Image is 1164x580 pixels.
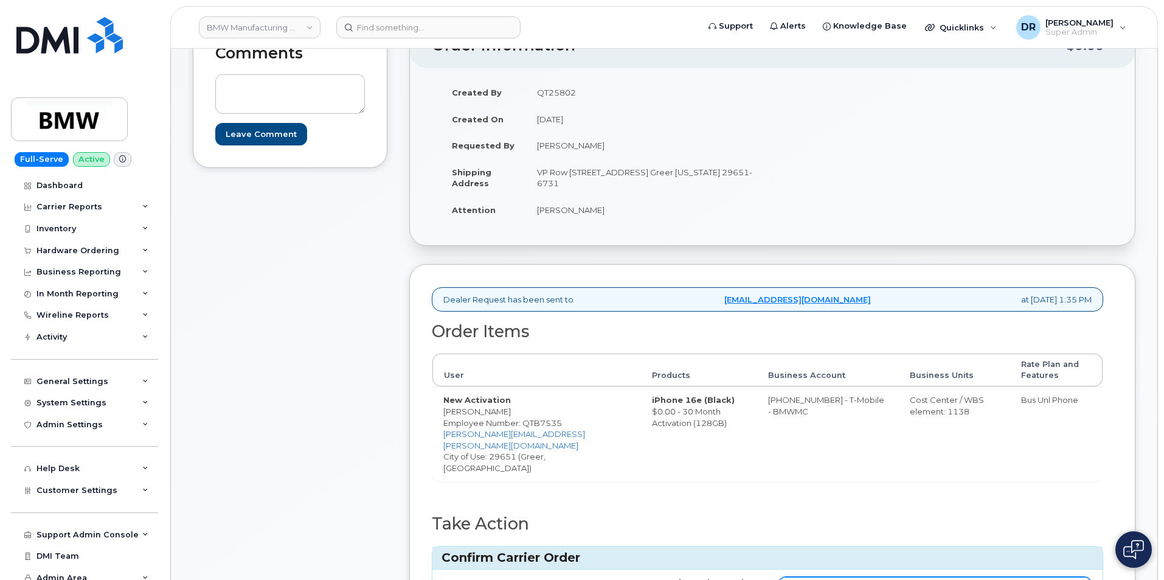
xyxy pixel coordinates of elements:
h2: Order Items [432,323,1103,341]
th: User [432,354,641,387]
td: [PERSON_NAME] [526,132,763,159]
input: Leave Comment [215,123,307,145]
input: Find something... [336,16,521,38]
td: [PERSON_NAME] City of Use: 29651 (Greer, [GEOGRAPHIC_DATA]) [432,386,641,481]
strong: iPhone 16e (Black) [652,395,735,405]
strong: Created On [452,114,504,124]
a: Support [700,14,761,38]
td: [DATE] [526,106,763,133]
div: Quicklinks [916,15,1005,40]
h2: Take Action [432,515,1103,533]
h2: Order Information [432,37,1067,54]
strong: Requested By [452,141,514,150]
h3: Confirm Carrier Order [442,550,1093,566]
a: [EMAIL_ADDRESS][DOMAIN_NAME] [724,294,871,306]
td: [PERSON_NAME] [526,197,763,223]
span: Alerts [780,20,806,32]
strong: Created By [452,88,502,97]
span: Super Admin [1045,27,1114,37]
strong: Shipping Address [452,167,491,189]
a: Alerts [761,14,814,38]
h2: Comments [215,45,365,62]
span: Employee Number: QTB7535 [443,418,562,428]
th: Business Units [899,354,1010,387]
td: QT25802 [526,79,763,106]
div: Dealer Request has been sent to at [DATE] 1:35 PM [432,287,1103,312]
span: DR [1021,20,1036,35]
img: Open chat [1123,540,1144,559]
th: Products [641,354,758,387]
a: [PERSON_NAME][EMAIL_ADDRESS][PERSON_NAME][DOMAIN_NAME] [443,429,585,450]
td: Bus Unl Phone [1010,386,1103,481]
th: Business Account [757,354,898,387]
div: Cost Center / WBS element: 1138 [910,394,999,417]
span: Knowledge Base [833,20,907,32]
strong: Attention [452,205,496,215]
a: BMW Manufacturing Co LLC [199,16,320,38]
td: [PHONE_NUMBER] - T-Mobile - BMWMC [757,386,898,481]
th: Rate Plan and Features [1010,354,1103,387]
span: [PERSON_NAME] [1045,18,1114,27]
a: Knowledge Base [814,14,915,38]
span: Support [719,20,753,32]
span: Quicklinks [940,23,984,32]
td: VP Row [STREET_ADDRESS] Greer [US_STATE] 29651-6731 [526,159,763,197]
strong: New Activation [443,395,511,405]
div: Dori Ripley [1008,15,1135,40]
td: $0.00 - 30 Month Activation (128GB) [641,386,758,481]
